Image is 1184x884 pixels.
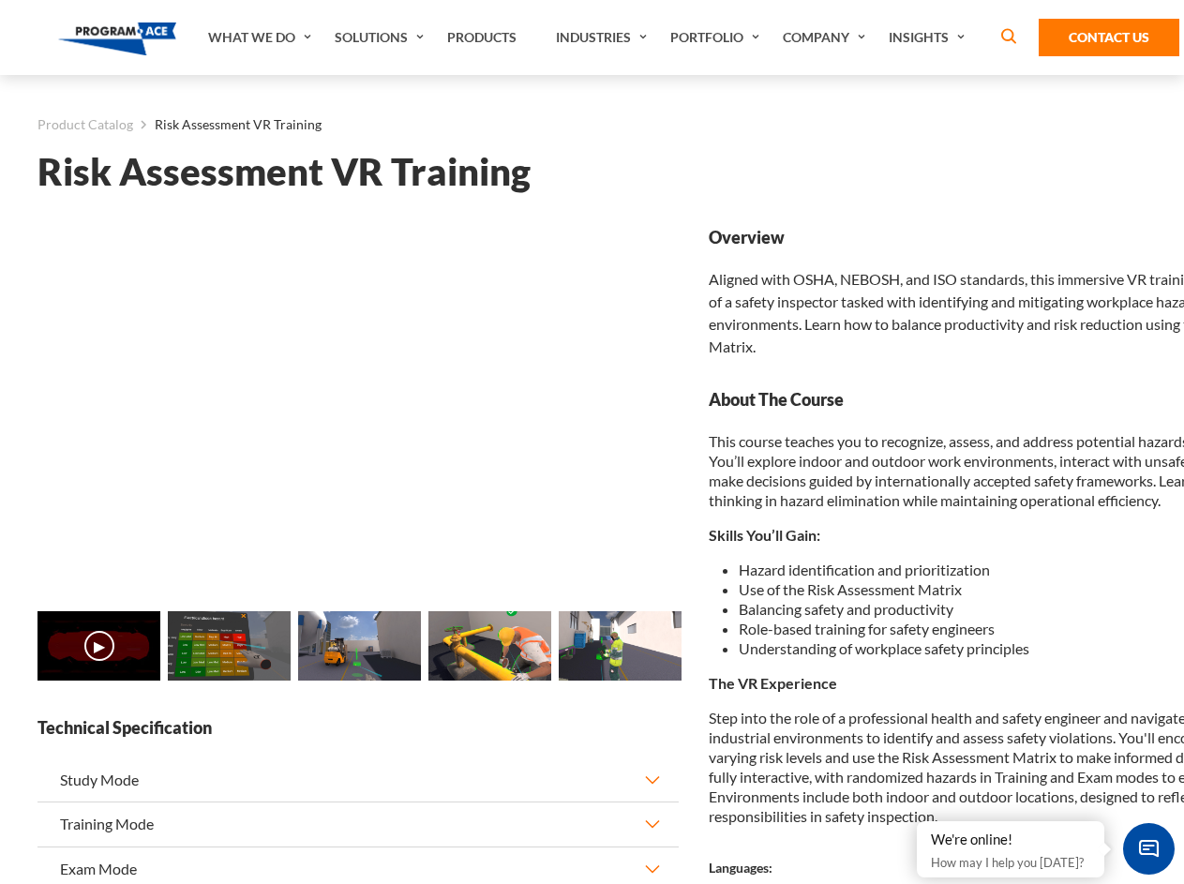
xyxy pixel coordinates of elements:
[58,22,177,55] img: Program-Ace
[1123,823,1175,875] span: Chat Widget
[298,611,421,681] img: Risk Assessment VR Training - Preview 2
[1039,19,1179,56] a: Contact Us
[133,112,322,137] li: Risk Assessment VR Training
[931,831,1090,849] div: We're online!
[37,716,679,740] strong: Technical Specification
[37,758,679,802] button: Study Mode
[931,851,1090,874] p: How may I help you [DATE]?
[37,611,160,681] img: Risk Assessment VR Training - Video 0
[168,611,291,681] img: Risk Assessment VR Training - Preview 1
[709,860,772,876] strong: Languages:
[428,611,551,681] img: Risk Assessment VR Training - Preview 3
[559,611,682,681] img: Risk Assessment VR Training - Preview 4
[37,226,679,587] iframe: Risk Assessment VR Training - Video 0
[37,802,679,846] button: Training Mode
[84,631,114,661] button: ▶
[37,112,133,137] a: Product Catalog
